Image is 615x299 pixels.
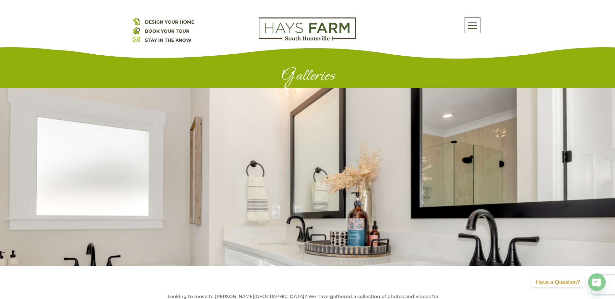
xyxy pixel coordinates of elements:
[259,36,356,42] a: hays farm homes huntsville development
[133,27,140,34] img: book your home tour
[133,65,483,88] h1: Galleries
[259,17,356,41] img: Logo
[145,28,189,34] a: BOOK YOUR TOUR
[145,37,191,43] a: STAY IN THE KNOW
